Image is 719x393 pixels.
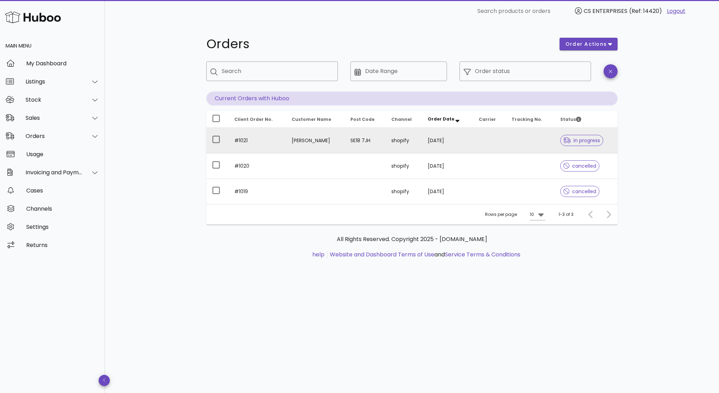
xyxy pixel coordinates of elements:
[26,187,99,194] div: Cases
[26,96,83,103] div: Stock
[445,250,520,259] a: Service Terms & Conditions
[422,111,473,128] th: Order Date: Sorted descending. Activate to remove sorting.
[229,153,286,179] td: #1020
[26,224,99,230] div: Settings
[330,250,434,259] a: Website and Dashboard Terms of Use
[327,250,520,259] li: and
[565,41,607,48] span: order actions
[563,163,597,168] span: cancelled
[286,128,345,153] td: [PERSON_NAME]
[26,205,99,212] div: Channels
[386,153,422,179] td: shopify
[485,204,545,225] div: Rows per page:
[391,116,412,122] span: Channel
[229,128,286,153] td: #1021
[422,153,473,179] td: [DATE]
[386,111,422,128] th: Channel
[26,169,83,176] div: Invoicing and Payments
[560,116,581,122] span: Status
[563,138,600,143] span: in progress
[506,111,555,128] th: Tracking No.
[229,179,286,204] td: #1019
[206,92,618,105] p: Current Orders with Huboo
[26,60,99,67] div: My Dashboard
[555,111,618,128] th: Status
[512,116,542,122] span: Tracking No.
[286,111,345,128] th: Customer Name
[234,116,273,122] span: Client Order No.
[292,116,331,122] span: Customer Name
[345,111,386,128] th: Post Code
[26,133,83,139] div: Orders
[422,179,473,204] td: [DATE]
[428,116,454,122] span: Order Date
[26,151,99,158] div: Usage
[206,38,551,50] h1: Orders
[629,7,662,15] span: (Ref: 14420)
[584,7,627,15] span: CS ENTERPRISES
[560,38,618,50] button: order actions
[473,111,506,128] th: Carrier
[667,7,685,15] a: Logout
[386,179,422,204] td: shopify
[558,211,574,218] div: 1-3 of 3
[563,189,597,194] span: cancelled
[26,242,99,248] div: Returns
[229,111,286,128] th: Client Order No.
[479,116,496,122] span: Carrier
[26,115,83,121] div: Sales
[530,209,545,220] div: 10Rows per page:
[312,250,325,259] a: help
[26,78,83,85] div: Listings
[386,128,422,153] td: shopify
[5,10,61,25] img: Huboo Logo
[530,211,534,218] div: 10
[350,116,375,122] span: Post Code
[345,128,386,153] td: SE18 7JH
[422,128,473,153] td: [DATE]
[212,235,612,243] p: All Rights Reserved. Copyright 2025 - [DOMAIN_NAME]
